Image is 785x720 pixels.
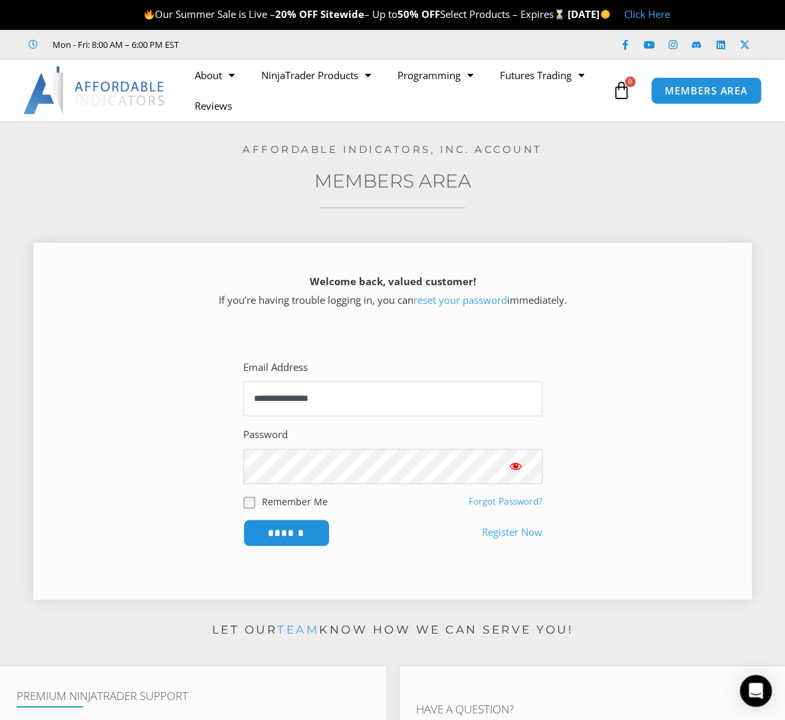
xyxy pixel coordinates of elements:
[197,38,397,51] iframe: Customer reviews powered by Trustpilot
[243,358,308,377] label: Email Address
[248,60,384,90] a: NinjaTrader Products
[397,7,440,21] strong: 50% OFF
[592,71,651,110] a: 0
[320,7,364,21] strong: Sitewide
[482,523,542,542] a: Register Now
[144,7,568,21] span: Our Summer Sale is Live – – Up to Select Products – Expires
[262,495,328,509] label: Remember Me
[23,66,166,114] img: LogoAI | Affordable Indicators – NinjaTrader
[310,275,476,288] strong: Welcome back, valued customer!
[740,675,772,707] div: Open Intercom Messenger
[181,60,248,90] a: About
[277,623,319,636] a: team
[624,7,670,21] a: Click Here
[384,60,487,90] a: Programming
[181,60,608,121] nav: Menu
[469,495,542,507] a: Forgot Password?
[144,9,154,19] img: 🔥
[56,273,729,310] p: If you’re having trouble logging in, you can immediately.
[554,9,564,19] img: ⌛
[600,9,610,19] img: 🌞
[487,60,598,90] a: Futures Trading
[181,90,245,121] a: Reviews
[665,86,748,96] span: MEMBERS AREA
[625,76,635,87] span: 0
[416,703,769,716] h4: Have A Question?
[243,425,288,444] label: Password
[413,293,507,306] a: reset your password
[17,689,370,703] h4: Premium NinjaTrader Support
[568,7,611,21] strong: [DATE]
[314,170,471,192] a: Members Area
[275,7,318,21] strong: 20% OFF
[243,143,542,156] a: Affordable Indicators, Inc. Account
[489,449,542,483] button: Show password
[49,37,179,53] span: Mon - Fri: 8:00 AM – 6:00 PM EST
[651,77,762,104] a: MEMBERS AREA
